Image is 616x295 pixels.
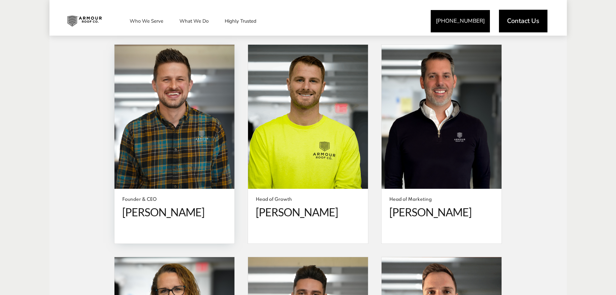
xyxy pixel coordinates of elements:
a: Contact Us [499,10,547,32]
span: Head of Marketing [389,197,494,203]
span: Contact Us [507,18,539,24]
a: Highly Trusted [218,13,263,29]
img: Industrial and Commercial Roofing Company | Armour Roof Co. [62,13,107,29]
span: [PERSON_NAME] [389,206,494,219]
a: What We Do [173,13,215,29]
a: [PHONE_NUMBER] [431,10,490,32]
span: [PERSON_NAME] [122,206,227,219]
span: [PERSON_NAME] [256,206,360,219]
span: Head of Growth [256,197,360,203]
a: Who We Serve [123,13,170,29]
span: Founder & CEO [122,197,227,203]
